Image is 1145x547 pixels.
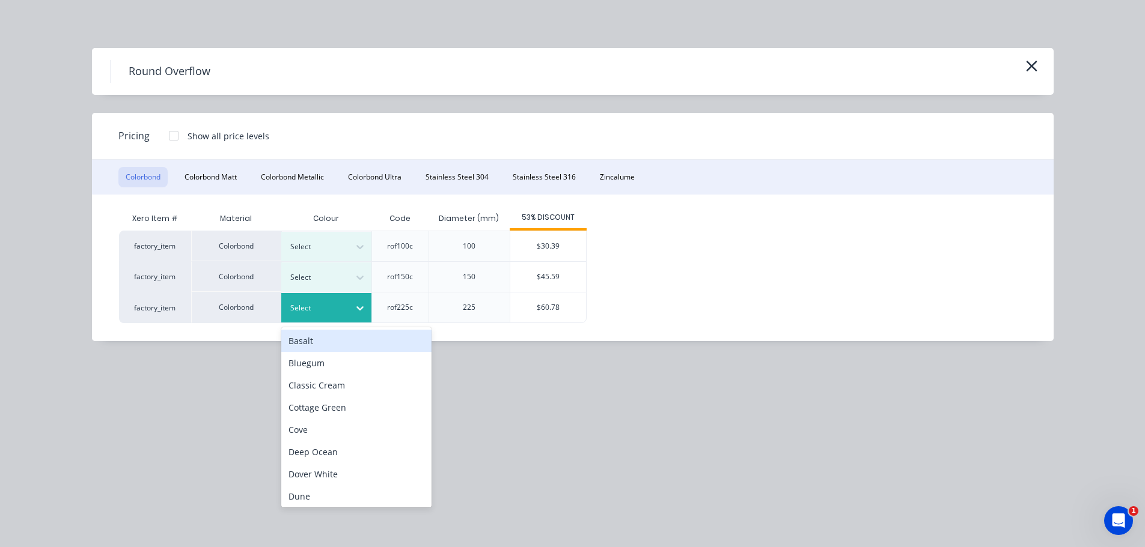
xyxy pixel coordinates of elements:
[281,396,432,419] div: Cottage Green
[119,207,191,231] div: Xero Item #
[281,419,432,441] div: Cove
[510,262,586,292] div: $45.59
[188,130,269,142] div: Show all price levels
[281,352,432,374] div: Bluegum
[254,167,331,187] button: Colorbond Metallic
[380,204,420,234] div: Code
[191,261,281,292] div: Colorbond
[281,441,432,463] div: Deep Ocean
[110,60,228,83] h4: Round Overflow
[1129,506,1138,516] span: 1
[387,302,413,313] div: rof225c
[281,485,432,507] div: Dune
[510,231,586,261] div: $30.39
[281,207,371,231] div: Colour
[119,231,191,261] div: factory_item
[119,292,191,323] div: factory_item
[510,212,587,223] div: 53% DISCOUNT
[118,167,168,187] button: Colorbond
[510,292,586,322] div: $60.78
[119,261,191,292] div: factory_item
[1104,506,1133,535] iframe: Intercom live chat
[387,271,413,282] div: rof150c
[281,463,432,485] div: Dover White
[281,330,432,352] div: Basalt
[418,167,496,187] button: Stainless Steel 304
[429,204,508,234] div: Diameter (mm)
[387,241,413,252] div: rof100c
[463,271,475,282] div: 150
[177,167,244,187] button: Colorbond Matt
[281,374,432,396] div: Classic Cream
[593,167,642,187] button: Zincalume
[341,167,409,187] button: Colorbond Ultra
[505,167,583,187] button: Stainless Steel 316
[191,207,281,231] div: Material
[191,231,281,261] div: Colorbond
[191,292,281,323] div: Colorbond
[463,302,475,313] div: 225
[118,128,150,143] span: Pricing
[463,241,475,252] div: 100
